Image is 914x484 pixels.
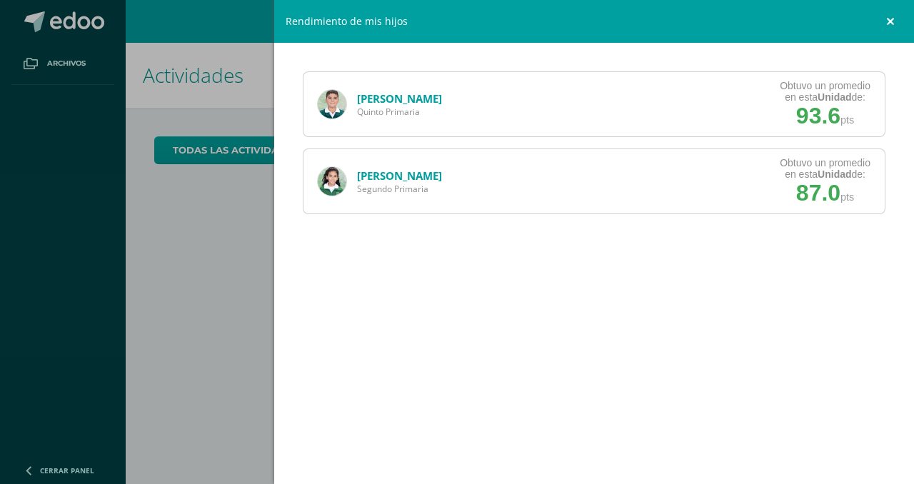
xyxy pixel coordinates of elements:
div: Obtuvo un promedio en esta de: [780,157,870,180]
a: [PERSON_NAME] [357,168,442,183]
span: Quinto Primaria [357,106,442,118]
div: Obtuvo un promedio en esta de: [780,80,870,103]
span: 93.6 [796,103,840,128]
strong: Unidad [818,91,851,103]
span: pts [840,191,854,203]
span: Segundo Primaria [357,183,442,195]
span: pts [840,114,854,126]
span: 87.0 [796,180,840,206]
strong: Unidad [818,168,851,180]
a: [PERSON_NAME] [357,91,442,106]
img: d899fed667393d7075d6580eaa9313d5.png [318,90,346,119]
img: 5b92e62146c67143654d3c1a701986d4.png [318,167,346,196]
